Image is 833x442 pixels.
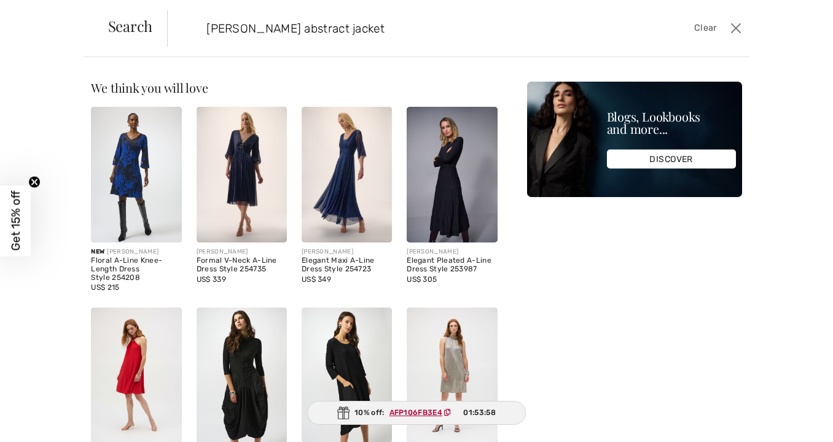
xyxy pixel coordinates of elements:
img: Blogs, Lookbooks and more... [527,82,742,197]
img: Floral A-Line Knee-Length Dress Style 254208. Black/Royal Sapphire [91,107,181,242]
span: Search [108,18,153,33]
span: 01:53:58 [463,407,495,418]
span: New [91,248,104,255]
input: TYPE TO SEARCH [197,10,594,47]
img: Elegant Maxi A-Line Dress Style 254723. Navy Blue [302,107,392,242]
div: Blogs, Lookbooks and more... [607,110,736,135]
div: Elegant Pleated A-Line Dress Style 253987 [407,257,497,274]
span: Chat [29,9,54,20]
span: Clear [694,21,717,35]
img: Formal V-Neck A-Line Dress Style 254735. Navy Blue [197,107,287,242]
div: Elegant Maxi A-Line Dress Style 254723 [302,257,392,274]
div: Formal V-Neck A-Line Dress Style 254735 [197,257,287,274]
span: We think you will love [91,79,208,96]
div: DISCOVER [607,150,736,169]
button: Close [727,18,745,38]
span: Get 15% off [9,191,23,251]
div: 10% off: [307,401,526,425]
img: Elegant Pleated A-Line Dress Style 253987. Black [407,107,497,242]
img: Gift.svg [337,406,350,419]
div: [PERSON_NAME] [197,247,287,257]
div: [PERSON_NAME] [91,247,181,257]
span: US$ 215 [91,283,119,292]
div: [PERSON_NAME] [302,247,392,257]
div: [PERSON_NAME] [407,247,497,257]
div: Floral A-Line Knee-Length Dress Style 254208 [91,257,181,282]
button: Close teaser [28,176,41,188]
span: US$ 339 [197,275,226,284]
span: US$ 305 [407,275,437,284]
ins: AFP106FB3E4 [389,408,442,417]
span: US$ 349 [302,275,331,284]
